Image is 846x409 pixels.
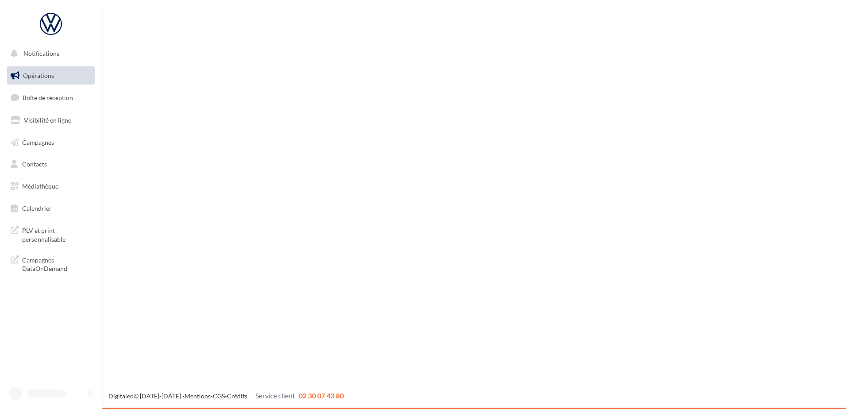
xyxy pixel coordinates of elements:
a: Opérations [5,66,96,85]
a: Campagnes DataOnDemand [5,251,96,277]
span: Visibilité en ligne [24,116,71,124]
span: Contacts [22,160,47,168]
span: Calendrier [22,204,52,212]
a: Médiathèque [5,177,96,196]
span: Notifications [23,50,59,57]
span: Service client [255,391,295,400]
span: Opérations [23,72,54,79]
span: Médiathèque [22,182,58,190]
a: Calendrier [5,199,96,218]
span: 02 30 07 43 80 [299,391,344,400]
a: Crédits [227,392,247,400]
span: © [DATE]-[DATE] - - - [108,392,344,400]
a: Mentions [185,392,211,400]
a: Contacts [5,155,96,174]
span: Campagnes DataOnDemand [22,254,91,273]
a: Visibilité en ligne [5,111,96,130]
span: PLV et print personnalisable [22,224,91,243]
span: Boîte de réception [23,94,73,101]
a: Digitaleo [108,392,134,400]
a: Boîte de réception [5,88,96,107]
button: Notifications [5,44,93,63]
a: PLV et print personnalisable [5,221,96,247]
a: CGS [213,392,225,400]
span: Campagnes [22,138,54,146]
a: Campagnes [5,133,96,152]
